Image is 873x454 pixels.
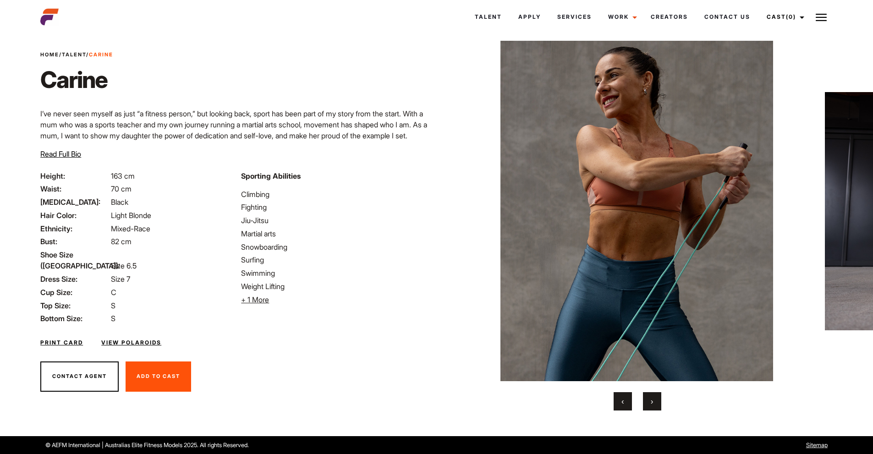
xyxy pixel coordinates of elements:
[40,51,59,58] a: Home
[40,51,113,59] span: / /
[40,273,109,284] span: Dress Size:
[786,13,796,20] span: (0)
[40,197,109,208] span: [MEDICAL_DATA]:
[600,5,642,29] a: Work
[62,51,86,58] a: Talent
[241,268,431,279] li: Swimming
[40,236,109,247] span: Bust:
[549,5,600,29] a: Services
[111,301,115,310] span: S
[241,171,301,181] strong: Sporting Abilities
[111,184,132,193] span: 70 cm
[40,339,83,347] a: Print Card
[40,313,109,324] span: Bottom Size:
[642,5,696,29] a: Creators
[111,288,116,297] span: C
[40,66,113,93] h1: Carine
[758,5,810,29] a: Cast(0)
[806,442,828,449] a: Sitemap
[40,108,431,163] p: I’ve never seen myself as just “a fitness person,” but looking back, sport has been part of my st...
[621,397,624,406] span: Previous
[111,197,128,207] span: Black
[40,8,59,26] img: cropped-aefm-brand-fav-22-square.png
[816,12,827,23] img: Burger icon
[241,241,431,252] li: Snowboarding
[111,211,151,220] span: Light Blonde
[126,361,191,392] button: Add To Cast
[111,261,137,270] span: Size 6.5
[40,287,109,298] span: Cup Size:
[467,5,510,29] a: Talent
[40,170,109,181] span: Height:
[111,224,150,233] span: Mixed-Race
[241,295,269,304] span: + 1 More
[241,202,431,213] li: Fighting
[40,148,81,159] button: Read Full Bio
[40,300,109,311] span: Top Size:
[101,339,161,347] a: View Polaroids
[241,281,431,292] li: Weight Lifting
[241,189,431,200] li: Climbing
[111,314,115,323] span: S
[40,149,81,159] span: Read Full Bio
[696,5,758,29] a: Contact Us
[241,215,431,226] li: Jiu-Jitsu
[111,171,135,181] span: 163 cm
[45,441,497,449] p: © AEFM International | Australias Elite Fitness Models 2025. All rights Reserved.
[111,237,132,246] span: 82 cm
[510,5,549,29] a: Apply
[40,223,109,234] span: Ethnicity:
[40,210,109,221] span: Hair Color:
[40,361,119,392] button: Contact Agent
[111,274,130,284] span: Size 7
[241,254,431,265] li: Surfing
[651,397,653,406] span: Next
[89,51,113,58] strong: Carine
[40,249,109,271] span: Shoe Size ([GEOGRAPHIC_DATA]):
[137,373,180,379] span: Add To Cast
[40,183,109,194] span: Waist:
[241,228,431,239] li: Martial arts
